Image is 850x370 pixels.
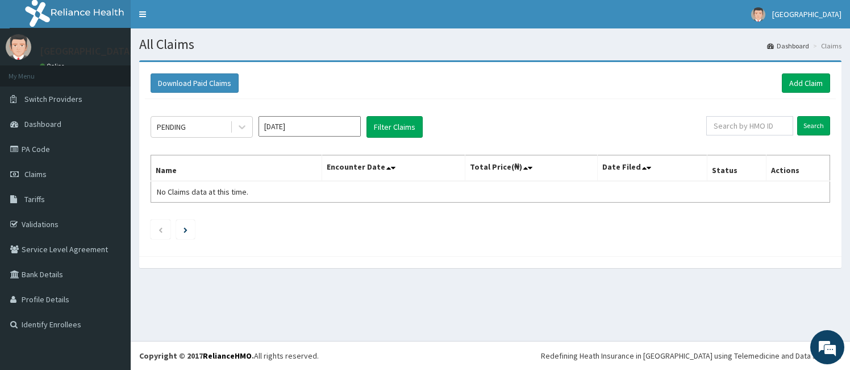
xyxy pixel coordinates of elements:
span: [GEOGRAPHIC_DATA] [772,9,841,19]
span: Switch Providers [24,94,82,104]
a: Add Claim [782,73,830,93]
div: Redefining Heath Insurance in [GEOGRAPHIC_DATA] using Telemedicine and Data Science! [541,350,841,361]
button: Download Paid Claims [151,73,239,93]
p: [GEOGRAPHIC_DATA] [40,46,134,56]
input: Search [797,116,830,135]
h1: All Claims [139,37,841,52]
th: Actions [766,155,830,182]
span: Claims [24,169,47,179]
a: Dashboard [767,41,809,51]
th: Date Filed [597,155,707,182]
a: Next page [184,224,188,235]
th: Encounter Date [322,155,465,182]
div: PENDING [157,121,186,133]
span: No Claims data at this time. [157,187,248,197]
a: RelianceHMO [203,351,252,361]
img: User Image [6,34,31,60]
input: Select Month and Year [259,116,361,137]
li: Claims [810,41,841,51]
button: Filter Claims [366,116,423,138]
footer: All rights reserved. [131,341,850,370]
span: Dashboard [24,119,61,129]
span: Tariffs [24,194,45,204]
th: Name [151,155,322,182]
a: Previous page [158,224,163,235]
strong: Copyright © 2017 . [139,351,254,361]
th: Total Price(₦) [465,155,597,182]
input: Search by HMO ID [706,116,793,135]
th: Status [707,155,766,182]
img: User Image [751,7,765,22]
a: Online [40,62,67,70]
